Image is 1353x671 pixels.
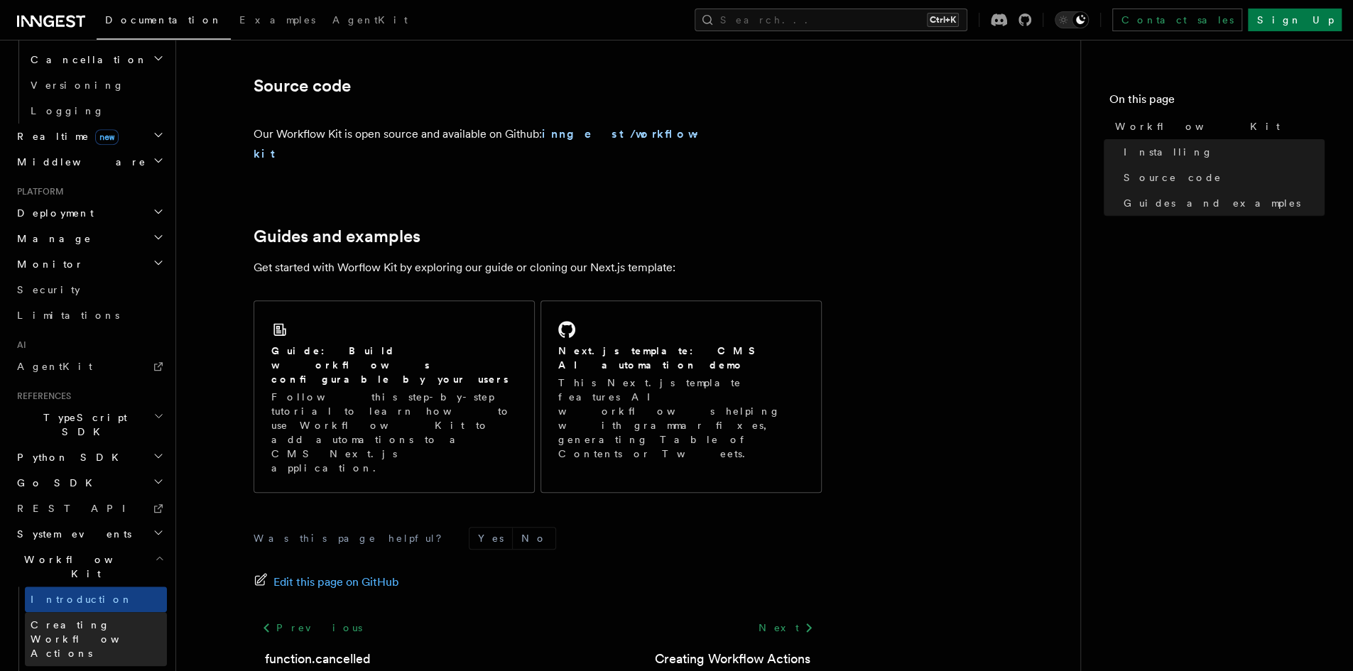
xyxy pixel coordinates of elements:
a: function.cancelled [265,649,371,669]
a: AgentKit [324,4,416,38]
button: Middleware [11,149,167,175]
button: Go SDK [11,470,167,496]
button: Monitor [11,251,167,277]
span: AgentKit [17,361,92,372]
span: Python SDK [11,450,127,464]
a: Documentation [97,4,231,40]
a: Versioning [25,72,167,98]
span: REST API [17,503,138,514]
span: Monitor [11,257,84,271]
span: Creating Workflow Actions [31,619,154,659]
a: Next.js template: CMS AI automation demoThis Next.js template features AI workflows helping with ... [540,300,822,493]
a: Workflow Kit [1109,114,1325,139]
a: Creating Workflow Actions [655,649,810,669]
a: Examples [231,4,324,38]
p: Get started with Worflow Kit by exploring our guide or cloning our Next.js template: [254,258,822,278]
a: Source code [1118,165,1325,190]
span: new [95,129,119,145]
span: Documentation [105,14,222,26]
a: Limitations [11,302,167,328]
a: Guides and examples [254,227,420,246]
a: Guide: Build workflows configurable by your usersFollow this step-by-step tutorial to learn how t... [254,300,535,493]
h2: Next.js template: CMS AI automation demo [558,344,804,372]
kbd: Ctrl+K [927,13,959,27]
span: Limitations [17,310,119,321]
button: System events [11,521,167,547]
p: Was this page helpful? [254,531,452,545]
button: Cancellation [25,47,167,72]
a: Creating Workflow Actions [25,612,167,666]
p: Follow this step-by-step tutorial to learn how to use Workflow Kit to add automations to a CMS Ne... [271,390,517,475]
a: Introduction [25,587,167,612]
span: Manage [11,231,92,246]
span: Platform [11,186,64,197]
p: Our Workflow Kit is open source and available on Github: [254,124,710,164]
a: Guides and examples [1118,190,1325,216]
span: Cancellation [25,53,148,67]
span: Workflow Kit [1115,119,1280,133]
span: Edit this page on GitHub [273,572,399,592]
span: Workflow Kit [11,552,155,581]
button: Manage [11,226,167,251]
span: AgentKit [332,14,408,26]
span: Installing [1124,145,1213,159]
button: Toggle dark mode [1055,11,1089,28]
span: Versioning [31,80,124,91]
a: AgentKit [11,354,167,379]
span: References [11,391,71,402]
span: Security [17,284,80,295]
a: Previous [254,615,371,640]
a: REST API [11,496,167,521]
button: Python SDK [11,444,167,470]
span: Logging [31,105,104,116]
h4: On this page [1109,91,1325,114]
span: Introduction [31,594,133,605]
iframe: GitHub [715,137,822,151]
span: Realtime [11,129,119,143]
span: Guides and examples [1124,196,1300,210]
button: No [513,528,555,549]
span: Go SDK [11,476,101,490]
button: Deployment [11,200,167,226]
a: Sign Up [1248,9,1342,31]
span: System events [11,527,131,541]
a: Contact sales [1112,9,1242,31]
a: Source code [254,76,351,96]
span: AI [11,339,26,351]
span: Examples [239,14,315,26]
span: Middleware [11,155,146,169]
button: TypeScript SDK [11,405,167,444]
span: TypeScript SDK [11,410,153,439]
a: Edit this page on GitHub [254,572,399,592]
button: Yes [469,528,512,549]
span: Source code [1124,170,1222,185]
span: Deployment [11,206,94,220]
button: Realtimenew [11,124,167,149]
button: Workflow Kit [11,547,167,587]
h2: Guide: Build workflows configurable by your users [271,344,517,386]
a: Security [11,277,167,302]
a: Next [750,615,822,640]
a: Logging [25,98,167,124]
a: Installing [1118,139,1325,165]
p: This Next.js template features AI workflows helping with grammar fixes, generating Table of Conte... [558,376,804,461]
button: Search...Ctrl+K [695,9,967,31]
